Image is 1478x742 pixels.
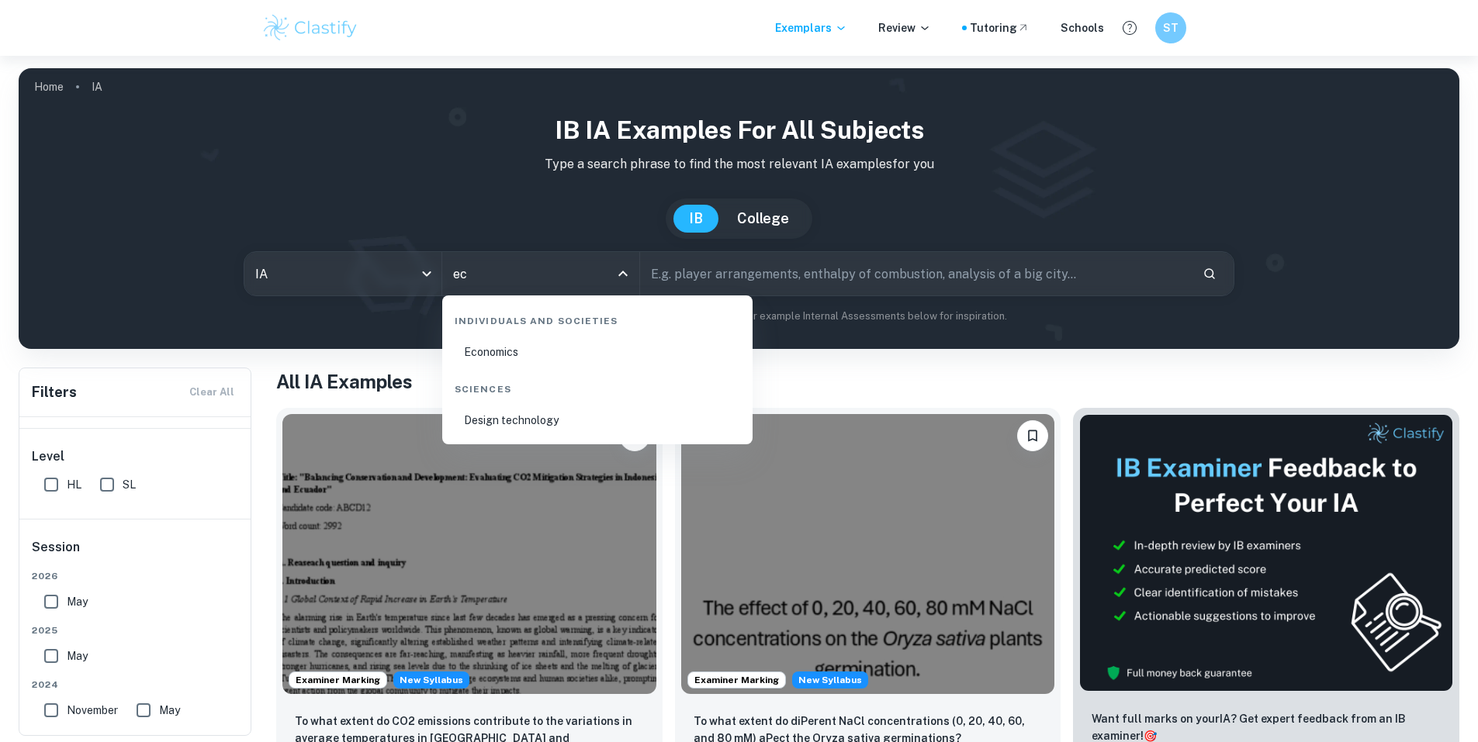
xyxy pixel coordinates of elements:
[1161,19,1179,36] h6: ST
[261,12,360,43] img: Clastify logo
[31,155,1447,174] p: Type a search phrase to find the most relevant IA examples for you
[681,414,1055,694] img: ESS IA example thumbnail: To what extent do diPerent NaCl concentr
[1079,414,1453,692] img: Thumbnail
[1116,15,1143,41] button: Help and Feedback
[67,702,118,719] span: November
[393,671,469,689] div: Starting from the May 2026 session, the ESS IA requirements have changed. We created this exempla...
[688,673,785,687] span: Examiner Marking
[612,263,634,285] button: Close
[31,309,1447,324] p: Not sure what to search for? You can always look through our example Internal Assessments below f...
[32,381,77,403] h6: Filters
[123,476,136,493] span: SL
[1196,261,1223,287] button: Search
[448,370,746,402] div: Sciences
[393,671,469,689] span: New Syllabus
[32,678,240,692] span: 2024
[775,19,847,36] p: Exemplars
[31,112,1447,149] h1: IB IA examples for all subjects
[878,19,931,36] p: Review
[67,476,81,493] span: HL
[159,702,180,719] span: May
[970,19,1030,36] a: Tutoring
[92,78,102,95] p: IA
[1017,420,1048,451] button: Bookmark
[792,671,868,689] div: Starting from the May 2026 session, the ESS IA requirements have changed. We created this exempla...
[1144,730,1157,742] span: 🎯
[34,76,64,98] a: Home
[244,252,441,295] div: IA
[792,671,868,689] span: New Syllabus
[448,334,746,370] li: Economics
[67,593,88,610] span: May
[67,647,88,664] span: May
[276,368,1459,395] h1: All IA Examples
[640,252,1190,295] input: E.g. player arrangements, enthalpy of combustion, analysis of a big city...
[722,205,805,233] button: College
[448,402,746,438] li: Design technology
[448,302,746,334] div: Individuals and Societies
[32,623,240,637] span: 2025
[32,447,240,466] h6: Level
[289,673,386,687] span: Examiner Marking
[1061,19,1104,36] a: Schools
[282,414,656,694] img: ESS IA example thumbnail: To what extent do CO2 emissions contribu
[19,68,1459,349] img: profile cover
[1155,12,1186,43] button: ST
[673,205,718,233] button: IB
[32,538,240,569] h6: Session
[32,569,240,583] span: 2026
